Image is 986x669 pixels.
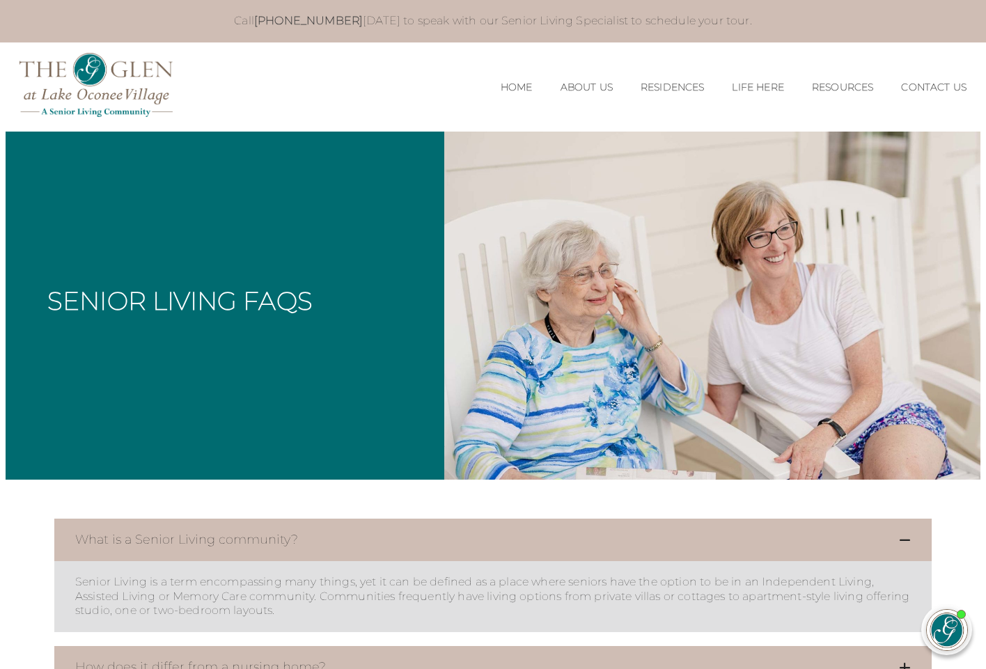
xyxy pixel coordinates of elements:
a: Life Here [732,81,783,93]
button: What is a Senior Living community? [54,519,932,561]
img: The Glen Lake Oconee Home [19,53,173,118]
h2: Senior Living FAQs [47,288,313,313]
p: Call [DATE] to speak with our Senior Living Specialist to schedule your tour. [63,14,923,29]
img: avatar [927,610,967,650]
a: About Us [561,81,613,93]
dd: What is a Senior Living community? [54,561,932,632]
a: [PHONE_NUMBER] [254,14,363,27]
a: Residences [641,81,705,93]
a: Home [501,81,533,93]
a: Contact Us [901,81,967,93]
p: Senior Living is a term encompassing many things, yet it can be defined as a place where seniors ... [75,575,911,618]
a: Resources [812,81,873,93]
